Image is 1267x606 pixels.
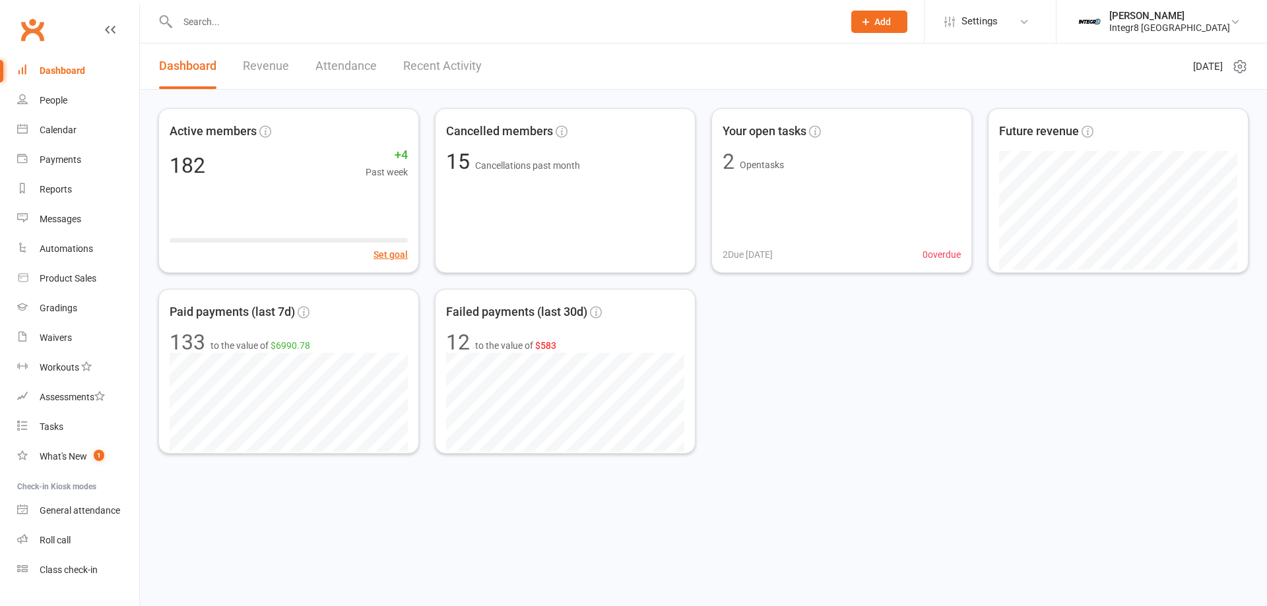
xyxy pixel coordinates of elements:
[211,338,310,353] span: to the value of
[17,526,139,555] a: Roll call
[446,332,470,353] div: 12
[17,56,139,86] a: Dashboard
[40,125,77,135] div: Calendar
[961,7,998,36] span: Settings
[446,303,587,322] span: Failed payments (last 30d)
[17,175,139,204] a: Reports
[17,555,139,585] a: Class kiosk mode
[17,412,139,442] a: Tasks
[40,505,120,516] div: General attendance
[17,496,139,526] a: General attendance kiosk mode
[159,44,216,89] a: Dashboard
[475,338,556,353] span: to the value of
[40,451,87,462] div: What's New
[94,450,104,461] span: 1
[243,44,289,89] a: Revenue
[851,11,907,33] button: Add
[535,340,556,351] span: $583
[16,13,49,46] a: Clubworx
[1109,22,1230,34] div: Integr8 [GEOGRAPHIC_DATA]
[40,362,79,373] div: Workouts
[40,184,72,195] div: Reports
[374,247,408,262] button: Set goal
[174,13,834,31] input: Search...
[740,160,784,170] span: Open tasks
[170,155,205,176] div: 182
[40,65,85,76] div: Dashboard
[403,44,482,89] a: Recent Activity
[40,243,93,254] div: Automations
[40,535,71,545] div: Roll call
[17,86,139,115] a: People
[1193,59,1223,75] span: [DATE]
[271,340,310,351] span: $6990.78
[874,16,891,27] span: Add
[366,165,408,179] span: Past week
[40,273,96,284] div: Product Sales
[170,332,205,353] div: 133
[1076,9,1103,35] img: thumb_image1744022220.png
[446,149,475,174] span: 15
[723,151,734,172] div: 2
[17,204,139,234] a: Messages
[1109,10,1230,22] div: [PERSON_NAME]
[40,154,81,165] div: Payments
[17,145,139,175] a: Payments
[723,247,773,262] span: 2 Due [DATE]
[40,392,105,402] div: Assessments
[40,303,77,313] div: Gradings
[40,332,72,343] div: Waivers
[170,303,295,322] span: Paid payments (last 7d)
[17,382,139,412] a: Assessments
[17,442,139,471] a: What's New1
[170,122,257,141] span: Active members
[446,122,553,141] span: Cancelled members
[17,115,139,145] a: Calendar
[40,564,98,575] div: Class check-in
[40,95,67,106] div: People
[315,44,377,89] a: Attendance
[17,293,139,323] a: Gradings
[17,264,139,293] a: Product Sales
[923,247,961,262] span: 0 overdue
[40,214,81,224] div: Messages
[17,353,139,382] a: Workouts
[366,146,408,165] span: +4
[723,122,806,141] span: Your open tasks
[17,234,139,264] a: Automations
[40,421,63,432] div: Tasks
[17,323,139,353] a: Waivers
[475,160,580,171] span: Cancellations past month
[999,122,1079,141] span: Future revenue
